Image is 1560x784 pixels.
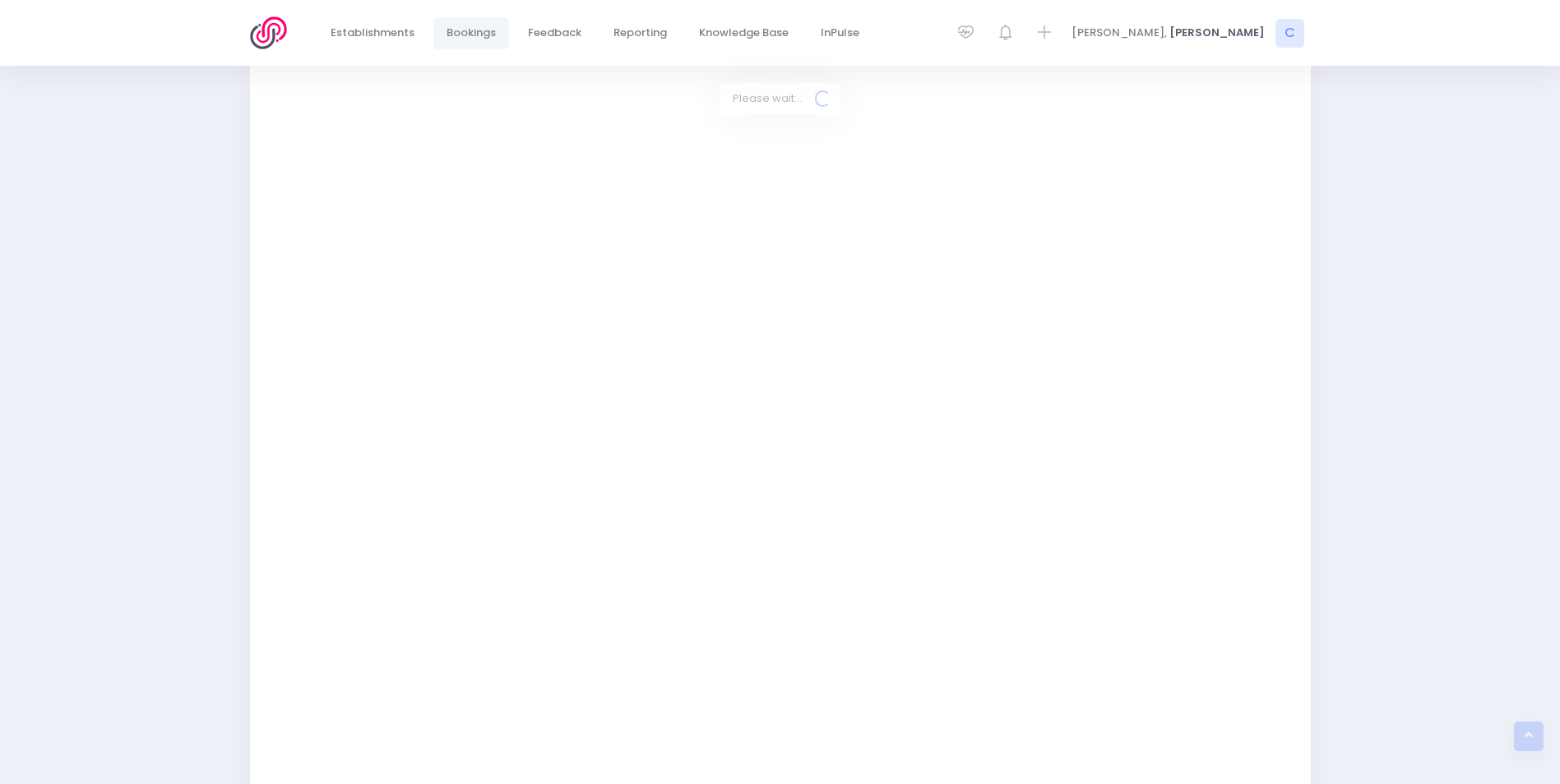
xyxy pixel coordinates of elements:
span: Bookings [447,25,496,41]
span: [PERSON_NAME] [1169,25,1265,41]
span: Knowledge Base [699,25,789,41]
span: InPulse [821,25,859,41]
a: Reporting [600,17,681,49]
a: InPulse [808,17,873,49]
span: Feedback [528,25,581,41]
span: Please wait... [720,83,815,115]
span: Reporting [613,25,667,41]
img: Logo [250,16,297,49]
span: Establishments [331,25,414,41]
a: Feedback [515,17,595,49]
a: Establishments [317,17,428,49]
a: Knowledge Base [686,17,803,49]
span: [PERSON_NAME], [1072,25,1167,41]
a: Bookings [433,17,510,49]
span: C [1275,19,1304,48]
